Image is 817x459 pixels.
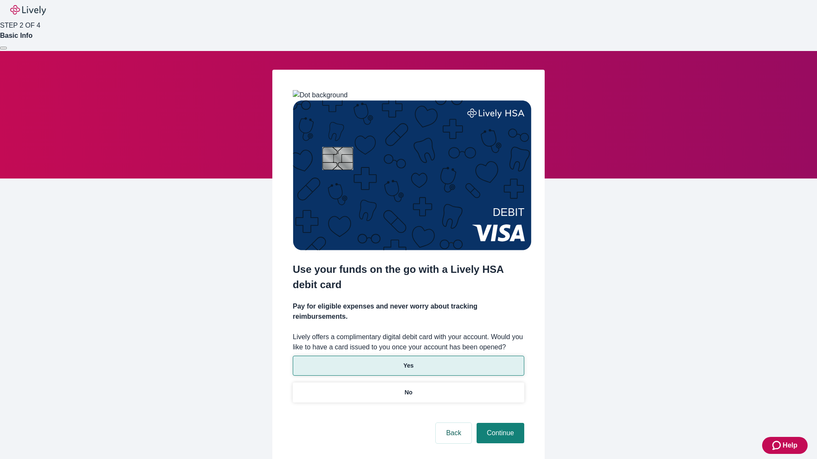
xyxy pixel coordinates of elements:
[436,423,471,443] button: Back
[293,262,524,292] h2: Use your funds on the go with a Lively HSA debit card
[783,440,797,450] span: Help
[405,388,413,397] p: No
[293,100,531,250] img: Debit card
[10,5,46,15] img: Lively
[762,437,808,454] button: Zendesk support iconHelp
[403,361,414,370] p: Yes
[293,356,524,376] button: Yes
[772,440,783,450] svg: Zendesk support icon
[477,423,524,443] button: Continue
[293,301,524,322] h4: Pay for eligible expenses and never worry about tracking reimbursements.
[293,332,524,352] label: Lively offers a complimentary digital debit card with your account. Would you like to have a card...
[293,90,348,100] img: Dot background
[293,382,524,402] button: No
